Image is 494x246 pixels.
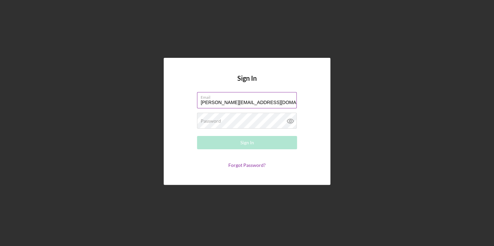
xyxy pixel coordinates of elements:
div: Sign In [240,136,254,149]
a: Forgot Password? [228,162,266,168]
label: Password [201,118,221,124]
button: Sign In [197,136,297,149]
label: Email [201,92,297,100]
h4: Sign In [237,74,257,92]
